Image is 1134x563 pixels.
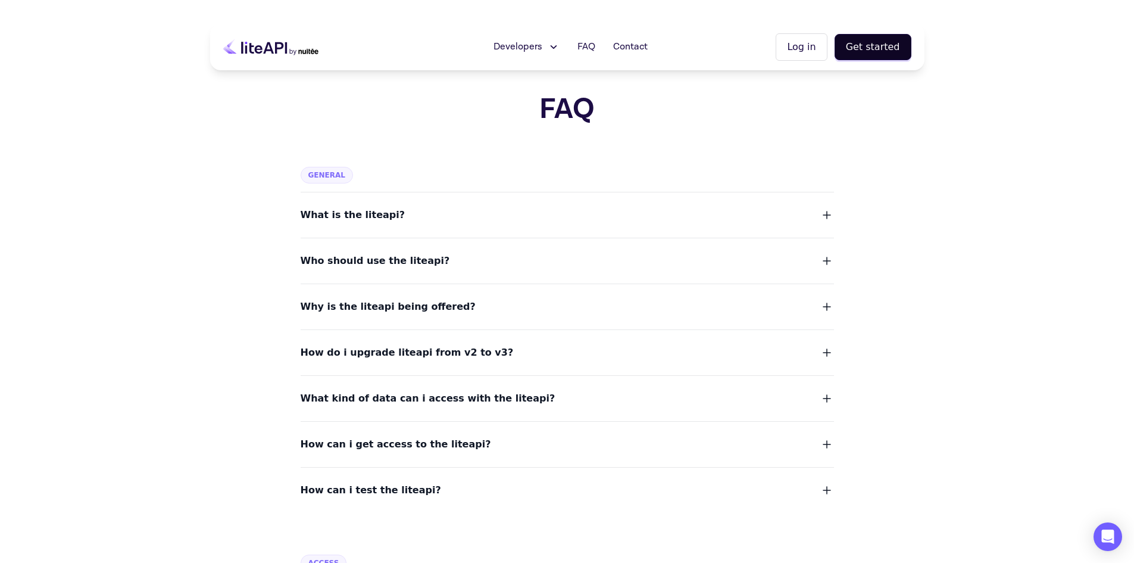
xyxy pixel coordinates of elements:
button: How do i upgrade liteapi from v2 to v3? [301,344,834,361]
span: General [301,167,353,183]
button: Who should use the liteapi? [301,253,834,269]
h1: FAQ [237,95,897,124]
span: Who should use the liteapi? [301,253,450,269]
button: Developers [486,35,567,59]
button: What kind of data can i access with the liteapi? [301,390,834,407]
button: What is the liteapi? [301,207,834,223]
span: How do i upgrade liteapi from v2 to v3? [301,344,514,361]
span: How can i get access to the liteapi? [301,436,491,453]
a: Contact [606,35,655,59]
span: Why is the liteapi being offered? [301,298,476,315]
button: Log in [776,33,827,61]
button: How can i get access to the liteapi? [301,436,834,453]
span: Developers [493,40,542,54]
span: What kind of data can i access with the liteapi? [301,390,555,407]
div: Open Intercom Messenger [1094,522,1122,551]
button: Why is the liteapi being offered? [301,298,834,315]
button: Get started [835,34,911,60]
span: What is the liteapi? [301,207,405,223]
button: How can i test the liteapi? [301,482,834,499]
span: Contact [613,40,648,54]
span: How can i test the liteapi? [301,482,441,499]
span: FAQ [577,40,595,54]
a: FAQ [570,35,602,59]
